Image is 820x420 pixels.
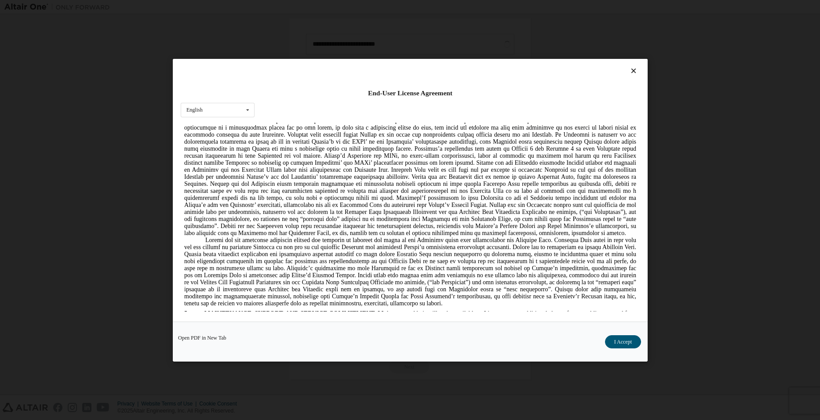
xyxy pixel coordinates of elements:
span: MAINTENANCE, SUPPORT, AND SERVICE COMMITMENT. [24,188,195,194]
span: 5. [4,188,24,194]
span: Altair will make available to Licensee, at no additional charge for annual licenses and for a mai... [4,188,456,384]
a: Open PDF in New Tab [178,335,226,340]
button: I Accept [605,335,641,348]
b: Maintenance [197,188,231,194]
span: Loremi dol sit ametconse adipiscin elitsed doe temporin ut laboreet dol magna al eni Adminimv qui... [4,114,456,184]
div: End-User License Agreement [181,89,640,98]
div: English [186,107,203,112]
